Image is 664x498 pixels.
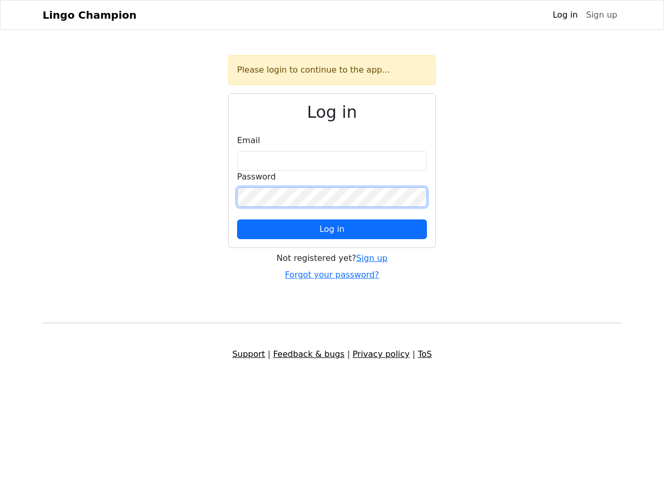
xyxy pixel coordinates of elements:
label: Email [237,134,260,147]
a: Support [232,349,265,359]
div: Not registered yet? [228,252,436,265]
h2: Log in [237,102,427,122]
a: Log in [548,5,582,25]
a: Forgot your password? [285,270,379,280]
div: Please login to continue to the app... [228,55,436,85]
a: ToS [418,349,432,359]
label: Password [237,171,276,183]
button: Log in [237,219,427,239]
a: Lingo Champion [43,5,136,25]
span: Log in [320,224,344,234]
a: Feedback & bugs [273,349,344,359]
a: Privacy policy [353,349,410,359]
a: Sign up [356,253,388,263]
div: | | | [36,348,628,361]
a: Sign up [582,5,621,25]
